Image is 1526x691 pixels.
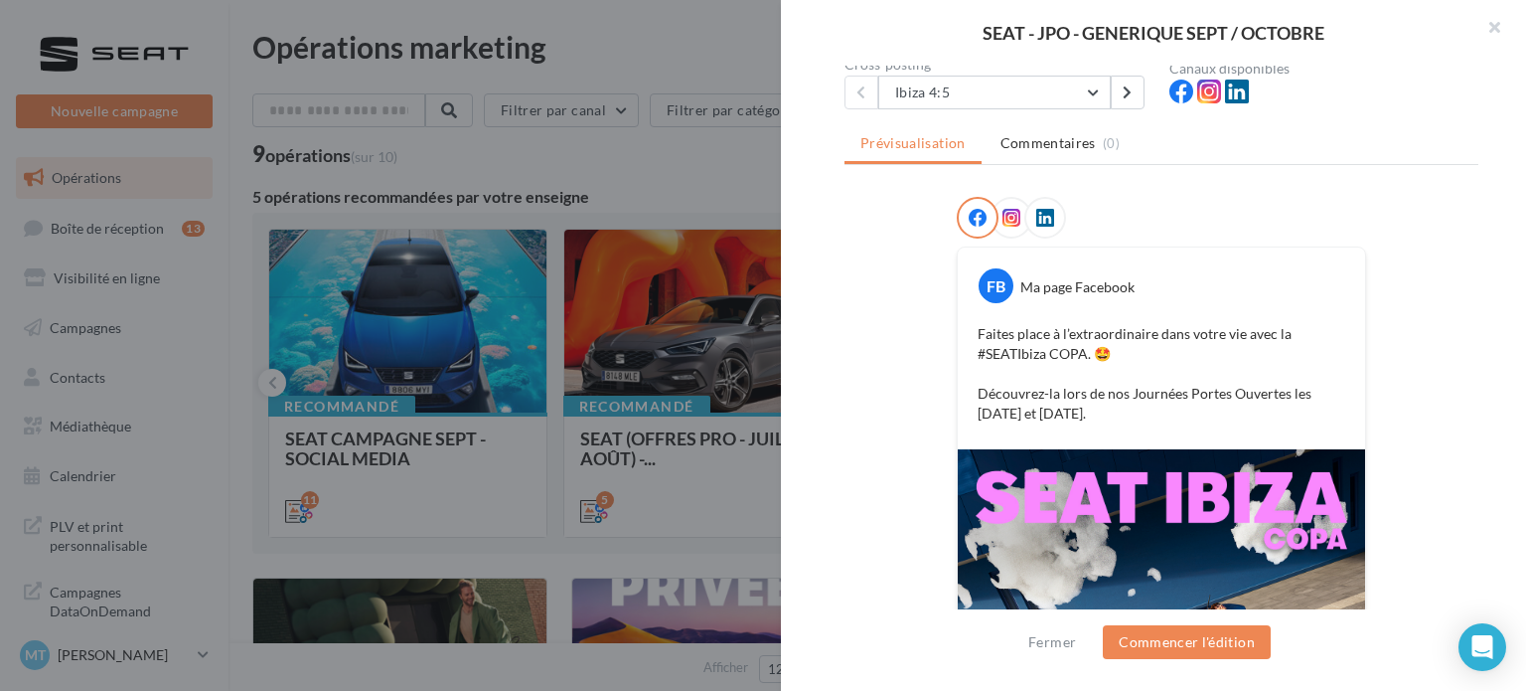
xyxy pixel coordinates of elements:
[978,324,1345,424] p: Faites place à l’extraordinaire dans votre vie avec la #SEATIbiza COPA. 🤩 Découvrez-la lors de no...
[1103,135,1120,151] span: (0)
[1169,62,1478,76] div: Canaux disponibles
[878,76,1111,109] button: Ibiza 4:5
[1000,133,1096,153] span: Commentaires
[1020,630,1084,654] button: Fermer
[979,268,1013,303] div: FB
[1458,623,1506,671] div: Open Intercom Messenger
[1103,625,1271,659] button: Commencer l'édition
[813,24,1494,42] div: SEAT - JPO - GENERIQUE SEPT / OCTOBRE
[1020,277,1135,297] div: Ma page Facebook
[844,58,1153,72] div: Cross-posting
